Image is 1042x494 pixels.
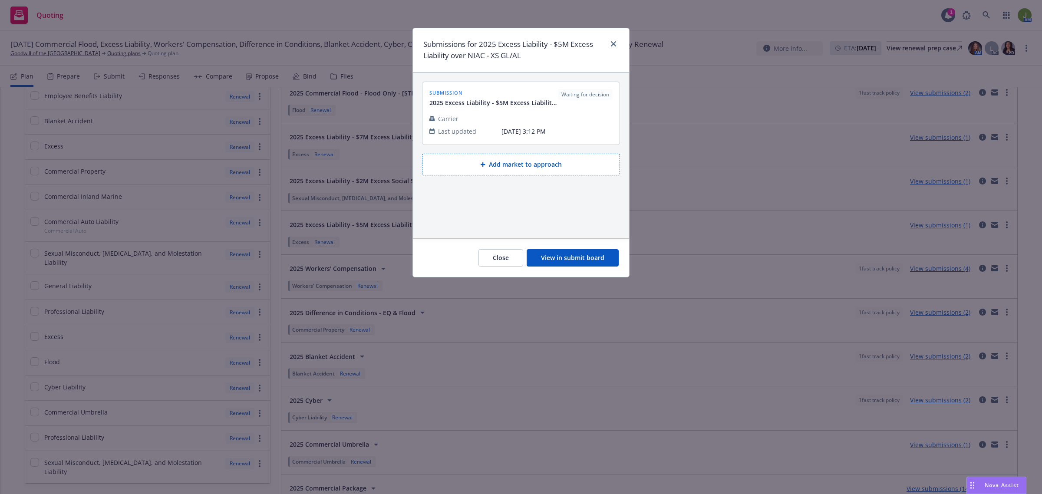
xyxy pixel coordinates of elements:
[985,481,1019,489] span: Nova Assist
[423,39,605,62] h1: Submissions for 2025 Excess Liability - $5M Excess Liability over NIAC - XS GL/AL
[422,154,620,175] button: Add market to approach
[478,249,523,267] button: Close
[429,89,558,96] span: submission
[438,114,458,123] span: Carrier
[967,477,978,494] div: Drag to move
[966,477,1026,494] button: Nova Assist
[527,249,619,267] button: View in submit board
[429,98,558,107] span: 2025 Excess Liability - $5M Excess Liability over NIAC - XS GL/AL
[438,127,476,136] span: Last updated
[608,39,619,49] a: close
[561,91,609,99] span: Waiting for decision
[501,127,613,136] span: [DATE] 3:12 PM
